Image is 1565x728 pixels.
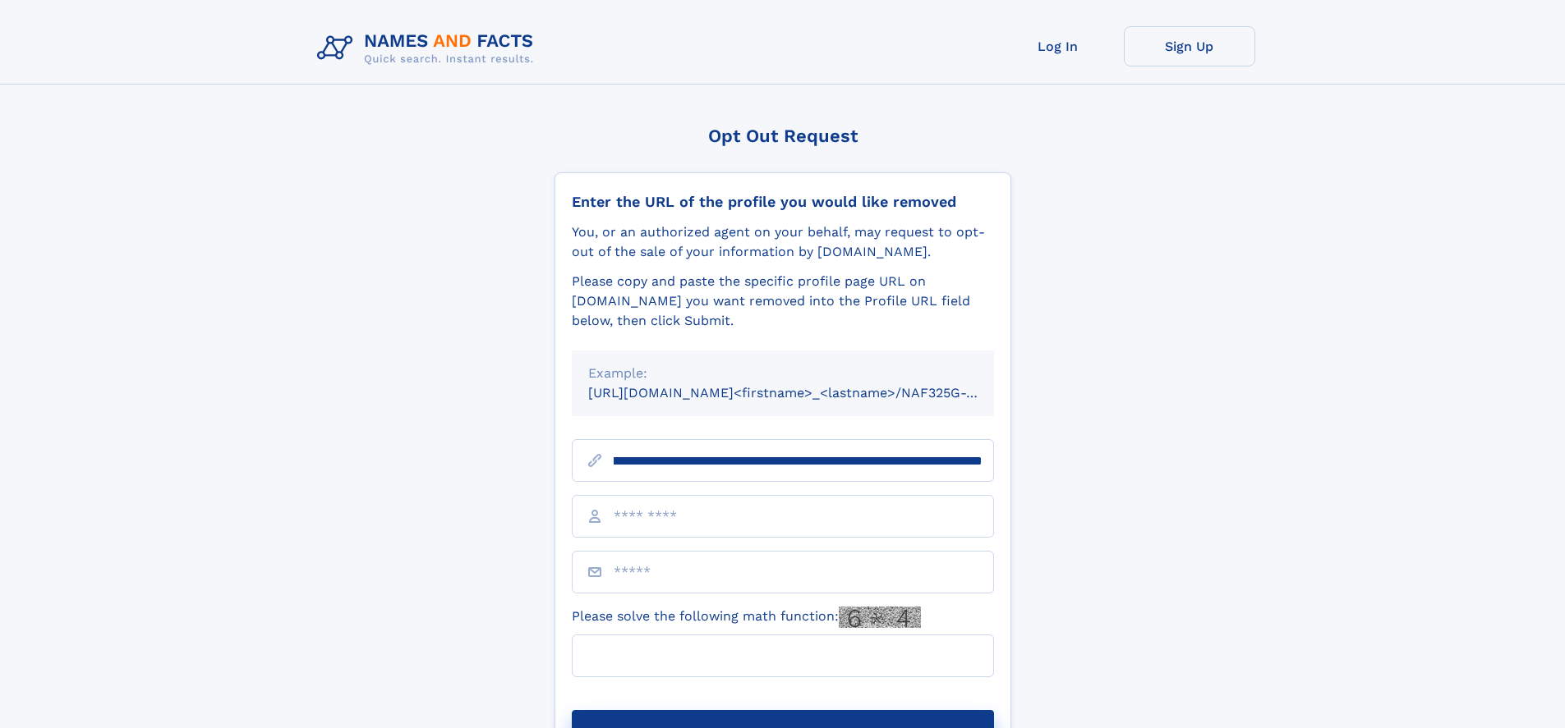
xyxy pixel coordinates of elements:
[992,26,1124,66] a: Log In
[572,607,921,628] label: Please solve the following math function:
[1124,26,1255,66] a: Sign Up
[572,222,994,262] div: You, or an authorized agent on your behalf, may request to opt-out of the sale of your informatio...
[588,385,1025,401] small: [URL][DOMAIN_NAME]<firstname>_<lastname>/NAF325G-xxxxxxxx
[572,193,994,211] div: Enter the URL of the profile you would like removed
[588,364,978,383] div: Example:
[311,26,547,71] img: Logo Names and Facts
[555,126,1011,146] div: Opt Out Request
[572,272,994,331] div: Please copy and paste the specific profile page URL on [DOMAIN_NAME] you want removed into the Pr...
